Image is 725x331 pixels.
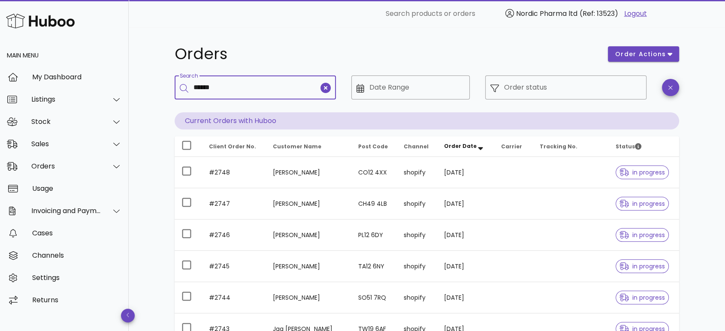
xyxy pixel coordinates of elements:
td: [PERSON_NAME] [266,282,351,313]
td: #2744 [202,282,266,313]
td: shopify [397,157,438,188]
span: Order Date [444,142,477,150]
td: [PERSON_NAME] [266,220,351,251]
td: SO51 7RQ [351,282,397,313]
th: Client Order No. [202,136,266,157]
h1: Orders [175,46,598,62]
span: Tracking No. [540,143,577,150]
td: CH49 4LB [351,188,397,220]
th: Status [609,136,679,157]
span: in progress [619,263,665,269]
span: in progress [619,295,665,301]
div: Sales [31,140,101,148]
a: Logout [624,9,647,19]
span: in progress [619,201,665,207]
td: #2748 [202,157,266,188]
th: Carrier [494,136,532,157]
span: Customer Name [273,143,321,150]
div: Returns [32,296,122,304]
button: clear icon [320,83,331,93]
label: Search [180,73,198,79]
button: order actions [608,46,679,62]
td: [DATE] [437,282,494,313]
td: [PERSON_NAME] [266,188,351,220]
td: [DATE] [437,157,494,188]
span: Nordic Pharma ltd [516,9,577,18]
td: [DATE] [437,220,494,251]
span: Carrier [501,143,522,150]
div: Listings [31,95,101,103]
div: Stock [31,117,101,126]
div: Settings [32,274,122,282]
div: Cases [32,229,122,237]
img: Huboo Logo [6,12,75,30]
td: #2745 [202,251,266,282]
td: [PERSON_NAME] [266,157,351,188]
td: [PERSON_NAME] [266,251,351,282]
th: Tracking No. [533,136,609,157]
span: Post Code [358,143,388,150]
span: in progress [619,169,665,175]
span: Channel [404,143,429,150]
span: Status [616,143,641,150]
div: My Dashboard [32,73,122,81]
td: CO12 4XX [351,157,397,188]
span: in progress [619,232,665,238]
th: Customer Name [266,136,351,157]
p: Current Orders with Huboo [175,112,679,129]
span: order actions [615,50,666,59]
td: PL12 6DY [351,220,397,251]
td: #2747 [202,188,266,220]
div: Channels [32,251,122,259]
td: shopify [397,188,438,220]
div: Orders [31,162,101,170]
td: #2746 [202,220,266,251]
td: shopify [397,282,438,313]
span: (Ref: 13523) [580,9,618,18]
td: TA12 6NY [351,251,397,282]
td: shopify [397,251,438,282]
th: Channel [397,136,438,157]
td: [DATE] [437,251,494,282]
div: Usage [32,184,122,193]
td: shopify [397,220,438,251]
th: Order Date: Sorted descending. Activate to remove sorting. [437,136,494,157]
th: Post Code [351,136,397,157]
div: Invoicing and Payments [31,207,101,215]
td: [DATE] [437,188,494,220]
span: Client Order No. [209,143,256,150]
